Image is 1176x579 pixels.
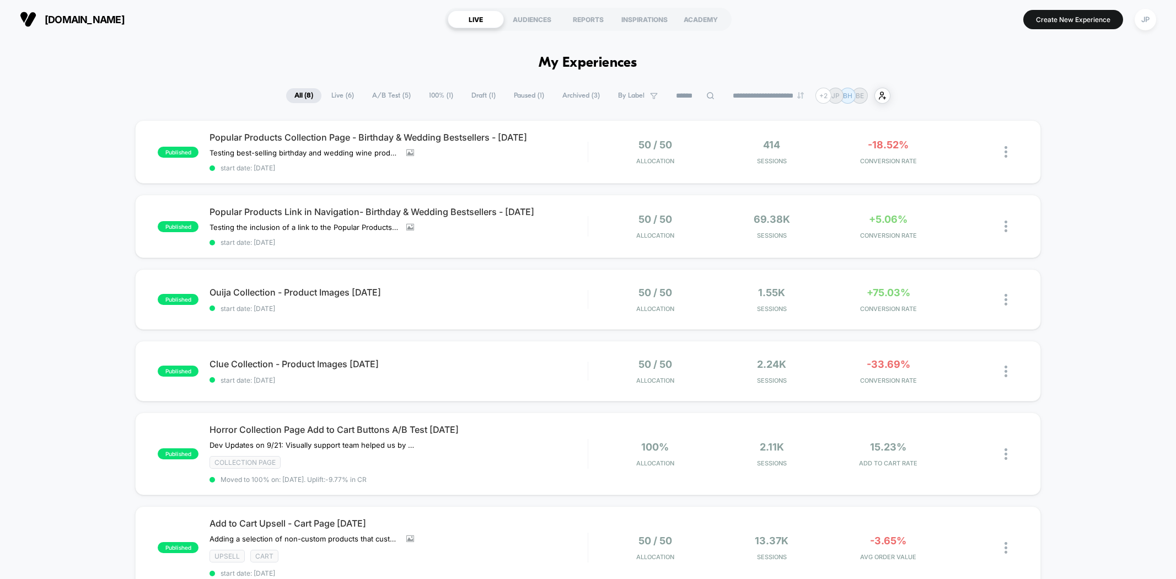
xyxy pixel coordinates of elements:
[210,132,587,143] span: Popular Products Collection Page - Birthday & Wedding Bestsellers - [DATE]
[448,10,504,28] div: LIVE
[463,88,504,103] span: Draft ( 1 )
[158,294,198,305] span: published
[158,448,198,459] span: published
[797,92,804,99] img: end
[210,534,398,543] span: Adding a selection of non-custom products that customers can add to their cart while on the Cart ...
[286,88,321,103] span: All ( 8 )
[673,10,729,28] div: ACADEMY
[1005,448,1007,460] img: close
[1005,366,1007,377] img: close
[833,157,944,165] span: CONVERSION RATE
[20,11,36,28] img: Visually logo
[506,88,552,103] span: Paused ( 1 )
[250,550,278,562] span: Cart
[554,88,608,103] span: Archived ( 3 )
[870,535,906,546] span: -3.65%
[757,358,786,370] span: 2.24k
[210,441,414,449] span: Dev Updates on 9/21: Visually support team helped us by allowing the Add to Cart button be clicka...
[760,441,784,453] span: 2.11k
[210,456,281,469] span: Collection Page
[843,92,852,100] p: BH
[210,148,398,157] span: Testing best-selling birthday and wedding wine products on the Popular Products collection page.
[539,55,637,71] h1: My Experiences
[323,88,362,103] span: Live ( 6 )
[1023,10,1123,29] button: Create New Experience
[210,518,587,529] span: Add to Cart Upsell - Cart Page [DATE]
[856,92,864,100] p: BE
[210,569,587,577] span: start date: [DATE]
[504,10,560,28] div: AUDIENCES
[716,232,828,239] span: Sessions
[638,535,672,546] span: 50 / 50
[636,157,674,165] span: Allocation
[221,475,367,484] span: Moved to 100% on: [DATE] . Uplift: -9.77% in CR
[755,535,788,546] span: 13.37k
[1005,146,1007,158] img: close
[716,459,828,467] span: Sessions
[421,88,461,103] span: 100% ( 1 )
[716,377,828,384] span: Sessions
[210,376,587,384] span: start date: [DATE]
[833,377,944,384] span: CONVERSION RATE
[158,147,198,158] span: published
[716,553,828,561] span: Sessions
[638,358,672,370] span: 50 / 50
[210,424,587,435] span: Horror Collection Page Add to Cart Buttons A/B Test [DATE]
[638,287,672,298] span: 50 / 50
[763,139,780,151] span: 414
[210,164,587,172] span: start date: [DATE]
[1005,294,1007,305] img: close
[636,232,674,239] span: Allocation
[716,305,828,313] span: Sessions
[833,553,944,561] span: AVG ORDER VALUE
[636,459,674,467] span: Allocation
[815,88,831,104] div: + 2
[210,238,587,246] span: start date: [DATE]
[641,441,669,453] span: 100%
[45,14,125,25] span: [DOMAIN_NAME]
[616,10,673,28] div: INSPIRATIONS
[210,358,587,369] span: Clue Collection - Product Images [DATE]
[1005,542,1007,554] img: close
[870,441,906,453] span: 15.23%
[364,88,419,103] span: A/B Test ( 5 )
[868,139,909,151] span: -18.52%
[210,304,587,313] span: start date: [DATE]
[833,305,944,313] span: CONVERSION RATE
[869,213,907,225] span: +5.06%
[638,139,672,151] span: 50 / 50
[867,358,910,370] span: -33.69%
[636,377,674,384] span: Allocation
[158,542,198,553] span: published
[210,550,245,562] span: Upsell
[210,206,587,217] span: Popular Products Link in Navigation- Birthday & Wedding Bestsellers - [DATE]
[758,287,785,298] span: 1.55k
[831,92,840,100] p: JP
[560,10,616,28] div: REPORTS
[210,223,398,232] span: Testing the inclusion of a link to the Popular Products collection page with CTA text: "Shop Our ...
[833,459,944,467] span: ADD TO CART RATE
[867,287,910,298] span: +75.03%
[833,232,944,239] span: CONVERSION RATE
[1135,9,1156,30] div: JP
[716,157,828,165] span: Sessions
[754,213,790,225] span: 69.38k
[1005,221,1007,232] img: close
[618,92,645,100] span: By Label
[210,287,587,298] span: Ouija Collection - Product Images [DATE]
[158,366,198,377] span: published
[638,213,672,225] span: 50 / 50
[636,553,674,561] span: Allocation
[17,10,128,28] button: [DOMAIN_NAME]
[1131,8,1159,31] button: JP
[158,221,198,232] span: published
[636,305,674,313] span: Allocation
